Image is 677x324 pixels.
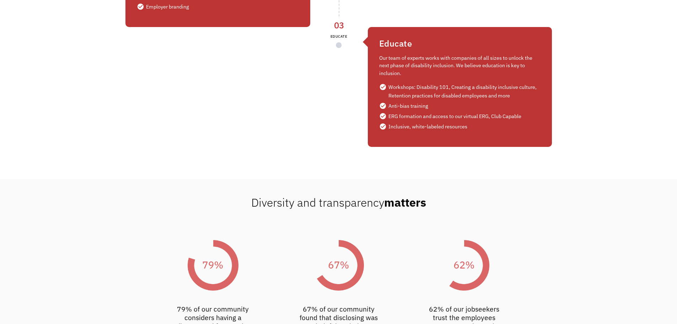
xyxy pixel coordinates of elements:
[379,122,387,131] div: check_circle
[251,195,426,210] span: Diversity and transparency
[379,102,387,110] div: check_circle
[379,83,387,100] div: check_circle
[379,54,541,77] p: Our team of experts works with companies of all sizes to unlock the next phase of disability incl...
[388,112,521,121] div: ERG formation and access to our virtual ERG, Club Capable
[388,83,541,100] div: Workshops: Disability 101, Creating a disability inclusive culture, Retention practices for disab...
[334,21,344,30] div: 03
[137,2,144,11] div: check_circle
[331,32,348,41] div: EDUCATE
[388,102,428,110] div: Anti-bias training
[379,38,541,48] h4: Educate
[388,122,467,131] div: Inclusive, white-labeled resources
[379,112,387,121] div: check_circle
[384,195,426,210] strong: matters
[146,2,189,11] div: Employer branding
